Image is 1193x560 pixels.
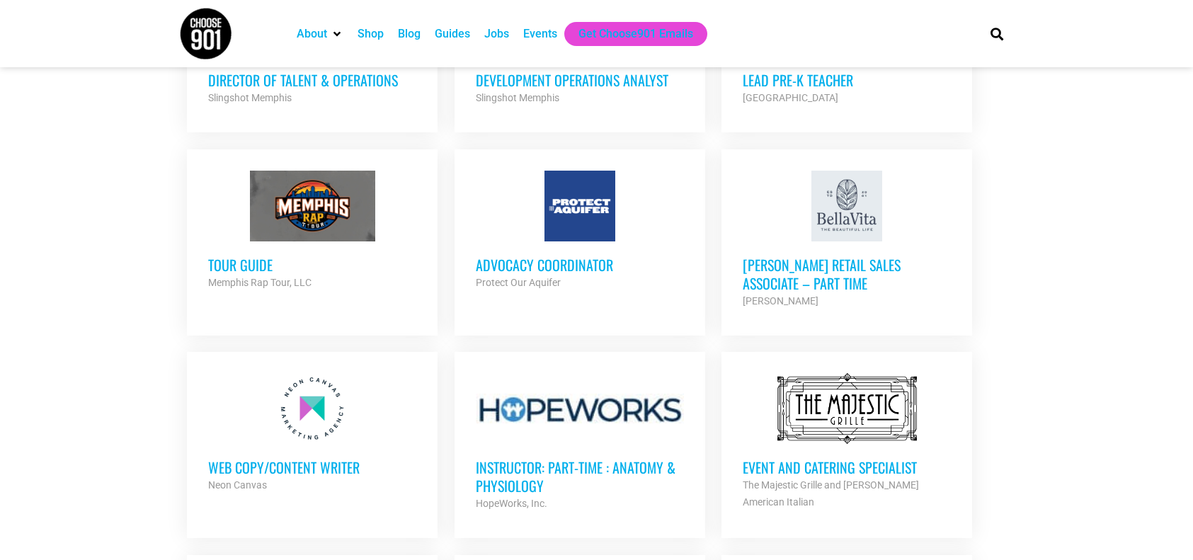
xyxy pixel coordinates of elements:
[358,25,384,42] a: Shop
[743,479,919,508] strong: The Majestic Grille and [PERSON_NAME] American Italian
[476,277,561,288] strong: Protect Our Aquifer
[208,92,292,103] strong: Slingshot Memphis
[743,458,951,476] h3: Event and Catering Specialist
[985,22,1008,45] div: Search
[476,458,684,495] h3: Instructor: Part-Time : Anatomy & Physiology
[290,22,350,46] div: About
[208,277,312,288] strong: Memphis Rap Tour, LLC
[455,352,705,533] a: Instructor: Part-Time : Anatomy & Physiology HopeWorks, Inc.
[290,22,966,46] nav: Main nav
[208,458,416,476] h3: Web Copy/Content Writer
[208,479,267,491] strong: Neon Canvas
[523,25,557,42] a: Events
[208,71,416,89] h3: Director of Talent & Operations
[476,71,684,89] h3: Development Operations Analyst
[743,256,951,292] h3: [PERSON_NAME] Retail Sales Associate – Part Time
[743,71,951,89] h3: Lead Pre-K Teacher
[398,25,421,42] a: Blog
[743,295,818,307] strong: [PERSON_NAME]
[476,256,684,274] h3: Advocacy Coordinator
[455,149,705,312] a: Advocacy Coordinator Protect Our Aquifer
[297,25,327,42] a: About
[743,92,838,103] strong: [GEOGRAPHIC_DATA]
[484,25,509,42] a: Jobs
[476,92,559,103] strong: Slingshot Memphis
[187,352,438,515] a: Web Copy/Content Writer Neon Canvas
[208,256,416,274] h3: Tour Guide
[721,352,972,532] a: Event and Catering Specialist The Majestic Grille and [PERSON_NAME] American Italian
[476,498,547,509] strong: HopeWorks, Inc.
[435,25,470,42] a: Guides
[578,25,693,42] a: Get Choose901 Emails
[721,149,972,331] a: [PERSON_NAME] Retail Sales Associate – Part Time [PERSON_NAME]
[187,149,438,312] a: Tour Guide Memphis Rap Tour, LLC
